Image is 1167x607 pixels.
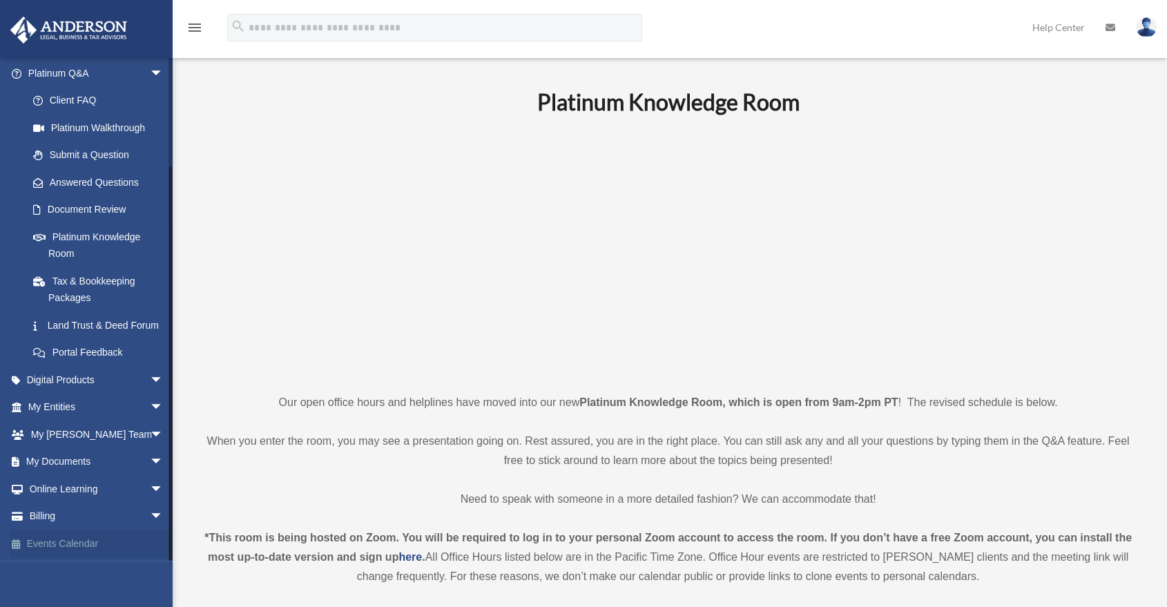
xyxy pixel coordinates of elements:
[19,114,184,142] a: Platinum Walkthrough
[186,19,203,36] i: menu
[150,394,177,422] span: arrow_drop_down
[150,448,177,476] span: arrow_drop_down
[186,24,203,36] a: menu
[579,396,898,408] strong: Platinum Knowledge Room, which is open from 9am-2pm PT
[10,366,184,394] a: Digital Productsarrow_drop_down
[10,475,184,503] a: Online Learningarrow_drop_down
[19,223,177,267] a: Platinum Knowledge Room
[19,168,184,196] a: Answered Questions
[10,503,184,530] a: Billingarrow_drop_down
[19,196,184,224] a: Document Review
[204,532,1132,563] strong: *This room is being hosted on Zoom. You will be required to log in to your personal Zoom account ...
[6,17,131,44] img: Anderson Advisors Platinum Portal
[19,311,184,339] a: Land Trust & Deed Forum
[10,448,184,476] a: My Documentsarrow_drop_down
[197,393,1139,412] p: Our open office hours and helplines have moved into our new ! The revised schedule is below.
[150,475,177,503] span: arrow_drop_down
[197,528,1139,586] div: All Office Hours listed below are in the Pacific Time Zone. Office Hour events are restricted to ...
[1136,17,1157,37] img: User Pic
[19,87,184,115] a: Client FAQ
[150,59,177,88] span: arrow_drop_down
[150,421,177,449] span: arrow_drop_down
[398,551,422,563] a: here
[10,394,184,421] a: My Entitiesarrow_drop_down
[197,432,1139,470] p: When you enter the room, you may see a presentation going on. Rest assured, you are in the right ...
[19,142,184,169] a: Submit a Question
[150,366,177,394] span: arrow_drop_down
[461,134,876,367] iframe: 231110_Toby_KnowledgeRoom
[19,339,184,367] a: Portal Feedback
[19,267,184,311] a: Tax & Bookkeeping Packages
[10,530,184,557] a: Events Calendar
[10,59,184,87] a: Platinum Q&Aarrow_drop_down
[422,551,425,563] strong: .
[150,503,177,531] span: arrow_drop_down
[537,88,800,115] b: Platinum Knowledge Room
[231,19,246,34] i: search
[197,490,1139,509] p: Need to speak with someone in a more detailed fashion? We can accommodate that!
[10,421,184,448] a: My [PERSON_NAME] Teamarrow_drop_down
